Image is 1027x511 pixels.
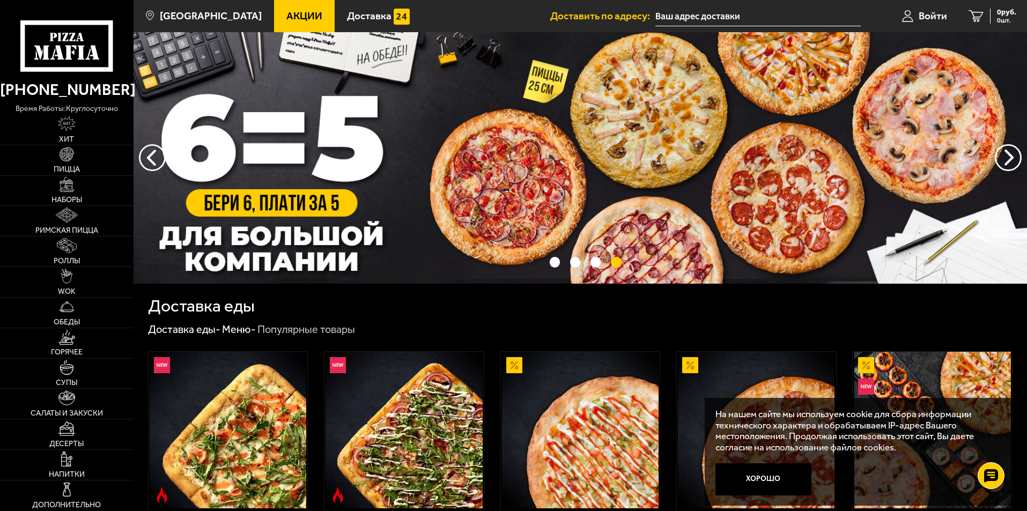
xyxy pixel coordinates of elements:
a: НовинкаОстрое блюдоРимская с мясным ассорти [324,352,484,508]
span: Супы [56,379,77,387]
span: Пицца [54,166,80,173]
a: Доставка еды- [148,323,220,336]
img: Акционный [506,357,522,373]
span: Обеды [54,319,80,326]
span: Роллы [54,257,80,265]
span: Доставка [347,11,391,21]
img: Акционный [858,357,874,373]
img: 15daf4d41897b9f0e9f617042186c801.svg [394,9,410,25]
span: [GEOGRAPHIC_DATA] [160,11,262,21]
a: АкционныйНовинкаВсё включено [853,352,1012,508]
img: Острое блюдо [330,487,346,503]
span: Хит [59,136,74,143]
button: точки переключения [570,257,580,267]
a: НовинкаОстрое блюдоРимская с креветками [149,352,308,508]
span: Дополнительно [32,501,101,509]
button: точки переключения [550,257,560,267]
img: Острое блюдо [154,487,170,503]
img: Римская с креветками [150,352,306,508]
img: Всё включено [854,352,1011,508]
button: предыдущий [995,144,1022,171]
span: WOK [58,288,76,295]
img: Акционный [682,357,698,373]
p: На нашем сайте мы используем cookie для сбора информации технического характера и обрабатываем IP... [715,409,996,453]
span: Доставить по адресу: [550,11,655,21]
img: Новинка [330,357,346,373]
h1: Доставка еды [148,298,255,315]
span: Напитки [49,471,85,478]
img: Пепперони 25 см (толстое с сыром) [678,352,834,508]
img: Аль-Шам 25 см (тонкое тесто) [502,352,659,508]
div: Популярные товары [257,323,355,337]
img: Римская с мясным ассорти [326,352,482,508]
button: точки переключения [611,257,621,267]
input: Ваш адрес доставки [655,6,861,26]
button: следующий [139,144,166,171]
a: АкционныйАль-Шам 25 см (тонкое тесто) [501,352,660,508]
span: Десерты [49,440,84,448]
button: точки переключения [590,257,601,267]
span: 0 шт. [997,17,1016,24]
span: Горячее [51,349,83,356]
img: Новинка [858,379,874,395]
a: АкционныйПепперони 25 см (толстое с сыром) [677,352,836,508]
span: Войти [919,11,947,21]
span: Римская пицца [35,227,98,234]
span: 0 руб. [997,9,1016,16]
span: Наборы [51,196,82,204]
button: Хорошо [715,463,812,495]
a: Меню- [222,323,256,336]
span: Акции [286,11,322,21]
img: Новинка [154,357,170,373]
span: Салаты и закуски [31,410,103,417]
